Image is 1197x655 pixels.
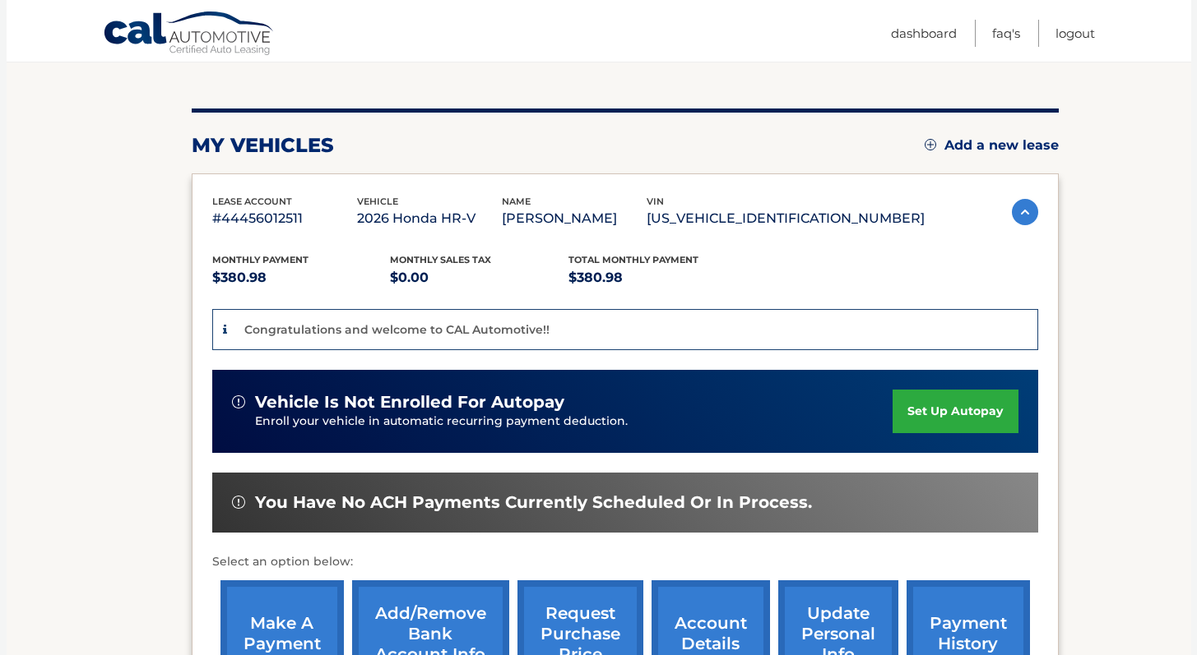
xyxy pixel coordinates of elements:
[357,196,398,207] span: vehicle
[502,207,647,230] p: [PERSON_NAME]
[255,413,893,431] p: Enroll your vehicle in automatic recurring payment deduction.
[192,133,334,158] h2: my vehicles
[255,392,564,413] span: vehicle is not enrolled for autopay
[925,139,936,150] img: add.svg
[568,254,698,265] span: Total Monthly Payment
[568,266,747,289] p: $380.98
[502,196,531,207] span: name
[255,492,812,513] span: You have no ACH payments currently scheduled or in process.
[244,322,550,337] p: Congratulations and welcome to CAL Automotive!!
[893,390,1018,433] a: set up autopay
[212,254,309,265] span: Monthly Payment
[212,207,357,230] p: #44456012511
[891,20,957,47] a: Dashboard
[390,254,491,265] span: Monthly sales Tax
[647,196,664,207] span: vin
[232,496,245,509] img: alert-white.svg
[357,207,502,230] p: 2026 Honda HR-V
[212,196,292,207] span: lease account
[1055,20,1095,47] a: Logout
[992,20,1020,47] a: FAQ's
[647,207,925,230] p: [US_VEHICLE_IDENTIFICATION_NUMBER]
[212,266,391,289] p: $380.98
[232,395,245,408] img: alert-white.svg
[1012,199,1038,225] img: accordion-active.svg
[925,137,1059,154] a: Add a new lease
[212,552,1038,572] p: Select an option below:
[390,266,568,289] p: $0.00
[103,11,276,58] a: Cal Automotive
